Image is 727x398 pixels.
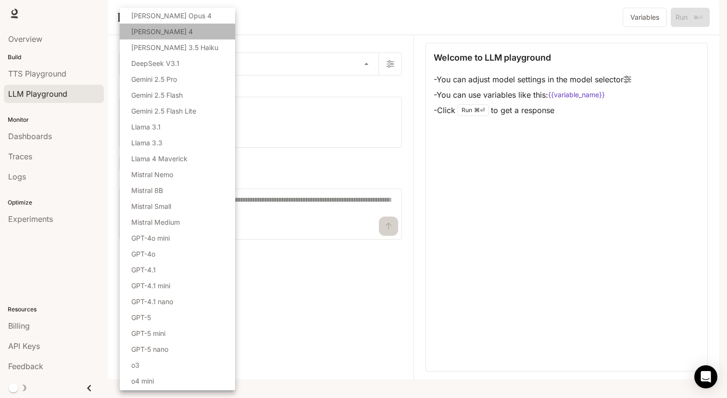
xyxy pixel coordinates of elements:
[131,169,173,180] p: Mistral Nemo
[131,233,170,243] p: GPT-4o mini
[131,154,188,164] p: Llama 4 Maverick
[131,122,161,132] p: Llama 3.1
[131,26,193,37] p: [PERSON_NAME] 4
[131,185,163,195] p: Mistral 8B
[131,281,170,291] p: GPT-4.1 mini
[131,138,163,148] p: Llama 3.3
[131,58,179,68] p: DeepSeek V3.1
[131,360,139,370] p: o3
[131,74,177,84] p: Gemini 2.5 Pro
[131,312,151,322] p: GPT-5
[131,106,196,116] p: Gemini 2.5 Flash Lite
[131,265,156,275] p: GPT-4.1
[131,376,154,386] p: o4 mini
[131,42,218,52] p: [PERSON_NAME] 3.5 Haiku
[131,296,173,307] p: GPT-4.1 nano
[131,90,183,100] p: Gemini 2.5 Flash
[131,249,155,259] p: GPT-4o
[131,344,168,354] p: GPT-5 nano
[131,217,180,227] p: Mistral Medium
[131,328,165,338] p: GPT-5 mini
[131,11,212,21] p: [PERSON_NAME] Opus 4
[131,201,171,211] p: Mistral Small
